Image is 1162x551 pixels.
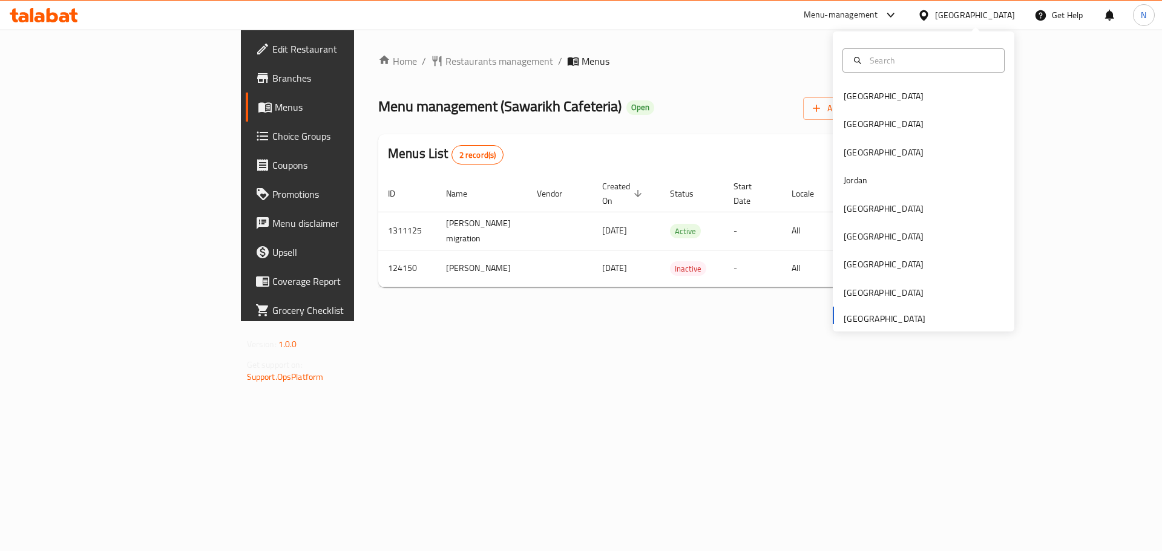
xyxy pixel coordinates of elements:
[844,146,924,159] div: [GEOGRAPHIC_DATA]
[278,336,297,352] span: 1.0.0
[844,117,924,131] div: [GEOGRAPHIC_DATA]
[246,209,435,238] a: Menu disclaimer
[272,274,425,289] span: Coverage Report
[246,34,435,64] a: Edit Restaurant
[436,250,527,287] td: [PERSON_NAME]
[378,54,897,68] nav: breadcrumb
[935,8,1015,22] div: [GEOGRAPHIC_DATA]
[445,54,553,68] span: Restaurants management
[272,129,425,143] span: Choice Groups
[724,250,782,287] td: -
[558,54,562,68] li: /
[272,216,425,230] span: Menu disclaimer
[1141,8,1146,22] span: N
[436,212,527,250] td: [PERSON_NAME] migration
[272,303,425,318] span: Grocery Checklist
[670,261,706,276] div: Inactive
[626,102,654,112] span: Open
[452,149,504,161] span: 2 record(s)
[272,187,425,201] span: Promotions
[272,71,425,85] span: Branches
[451,145,504,165] div: Total records count
[844,90,924,103] div: [GEOGRAPHIC_DATA]
[602,223,627,238] span: [DATE]
[246,296,435,325] a: Grocery Checklist
[782,250,844,287] td: All
[670,262,706,276] span: Inactive
[803,97,897,120] button: Add New Menu
[844,230,924,243] div: [GEOGRAPHIC_DATA]
[246,122,435,151] a: Choice Groups
[431,54,553,68] a: Restaurants management
[734,179,767,208] span: Start Date
[782,212,844,250] td: All
[537,186,578,201] span: Vendor
[378,93,622,120] span: Menu management ( Sawarikh Cafeteria )
[388,145,504,165] h2: Menus List
[792,186,830,201] span: Locale
[844,286,924,299] div: [GEOGRAPHIC_DATA]
[246,180,435,209] a: Promotions
[670,186,709,201] span: Status
[844,258,924,271] div: [GEOGRAPHIC_DATA]
[246,64,435,93] a: Branches
[272,158,425,172] span: Coupons
[246,93,435,122] a: Menus
[582,54,609,68] span: Menus
[626,100,654,115] div: Open
[602,179,646,208] span: Created On
[247,369,324,385] a: Support.OpsPlatform
[670,224,701,238] span: Active
[813,101,887,116] span: Add New Menu
[378,175,980,287] table: enhanced table
[724,212,782,250] td: -
[865,54,997,67] input: Search
[602,260,627,276] span: [DATE]
[844,174,867,187] div: Jordan
[247,357,303,373] span: Get support on:
[272,42,425,56] span: Edit Restaurant
[246,151,435,180] a: Coupons
[246,267,435,296] a: Coverage Report
[246,238,435,267] a: Upsell
[247,336,277,352] span: Version:
[844,202,924,215] div: [GEOGRAPHIC_DATA]
[388,186,411,201] span: ID
[446,186,483,201] span: Name
[272,245,425,259] span: Upsell
[804,8,878,22] div: Menu-management
[275,100,425,114] span: Menus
